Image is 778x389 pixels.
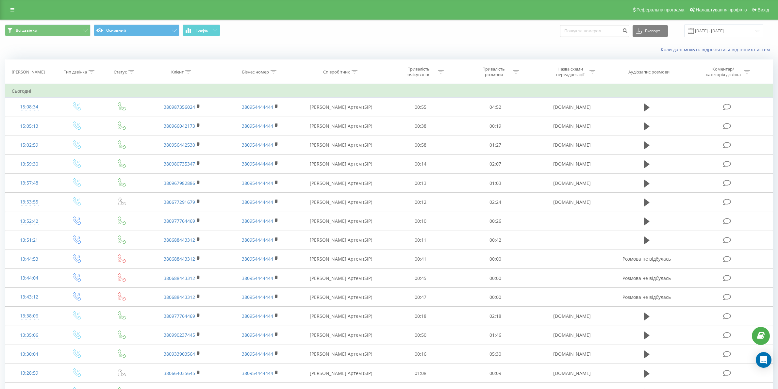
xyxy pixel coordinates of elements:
td: [DOMAIN_NAME] [533,98,611,117]
td: 00:38 [383,117,458,136]
a: 380688443312 [164,256,195,262]
a: 380954444444 [242,161,273,167]
a: 380956442530 [164,142,195,148]
td: [DOMAIN_NAME] [533,154,611,173]
td: [PERSON_NAME] Артем (SIP) [299,307,383,326]
td: 00:41 [383,250,458,268]
a: 380954444444 [242,237,273,243]
td: [PERSON_NAME] Артем (SIP) [299,269,383,288]
td: [PERSON_NAME] Артем (SIP) [299,193,383,212]
span: Вихід [758,7,769,12]
span: Реферальна програма [637,7,685,12]
span: Налаштування профілю [696,7,747,12]
button: Графік [183,24,220,36]
td: [PERSON_NAME] Артем (SIP) [299,231,383,250]
td: 00:00 [458,269,533,288]
a: 380677291679 [164,199,195,205]
div: 13:38:06 [12,310,46,322]
td: 00:11 [383,231,458,250]
span: Розмова не відбулась [622,275,671,281]
a: 380990237445 [164,332,195,338]
div: Тип дзвінка [64,69,87,75]
a: 380954444444 [242,313,273,319]
div: Тривалість очікування [401,66,436,77]
button: Експорт [633,25,668,37]
div: 13:44:04 [12,272,46,284]
td: 00:10 [383,212,458,231]
td: [DOMAIN_NAME] [533,193,611,212]
div: Назва схеми переадресації [553,66,588,77]
a: 380977764469 [164,218,195,224]
td: 00:09 [458,364,533,383]
a: 380954444444 [242,104,273,110]
div: 15:05:13 [12,120,46,133]
a: 380954444444 [242,275,273,281]
td: [PERSON_NAME] Артем (SIP) [299,174,383,193]
td: [PERSON_NAME] Артем (SIP) [299,212,383,231]
td: 00:26 [458,212,533,231]
a: 380954444444 [242,351,273,357]
button: Основний [94,24,179,36]
div: 13:51:21 [12,234,46,247]
a: 380954444444 [242,256,273,262]
button: Всі дзвінки [5,24,91,36]
span: Всі дзвінки [16,28,37,33]
div: 13:43:12 [12,291,46,303]
td: 00:14 [383,154,458,173]
span: Розмова не відбулась [622,294,671,300]
td: 05:30 [458,345,533,364]
td: [DOMAIN_NAME] [533,326,611,345]
div: 15:08:34 [12,101,46,113]
a: 380954444444 [242,294,273,300]
div: 13:28:59 [12,367,46,380]
td: [PERSON_NAME] Артем (SIP) [299,326,383,345]
div: Клієнт [171,69,184,75]
td: 00:45 [383,269,458,288]
div: 13:52:42 [12,215,46,228]
a: 380987356024 [164,104,195,110]
td: 00:55 [383,98,458,117]
div: 13:44:53 [12,253,46,266]
td: [PERSON_NAME] Артем (SIP) [299,250,383,268]
a: 380664035645 [164,370,195,376]
td: [DOMAIN_NAME] [533,117,611,136]
a: 380966042173 [164,123,195,129]
a: 380688443312 [164,275,195,281]
span: Розмова не відбулась [622,256,671,262]
div: Бізнес номер [242,69,269,75]
input: Пошук за номером [560,25,629,37]
div: Статус [114,69,127,75]
div: Open Intercom Messenger [756,352,771,368]
td: [DOMAIN_NAME] [533,345,611,364]
a: Коли дані можуть відрізнятися вiд інших систем [661,46,773,53]
a: 380954444444 [242,123,273,129]
td: [PERSON_NAME] Артем (SIP) [299,288,383,307]
td: [PERSON_NAME] Артем (SIP) [299,117,383,136]
td: 00:42 [458,231,533,250]
div: 13:59:30 [12,158,46,170]
td: [PERSON_NAME] Артем (SIP) [299,345,383,364]
a: 380688443312 [164,294,195,300]
td: 02:24 [458,193,533,212]
a: 380967982886 [164,180,195,186]
td: Сьогодні [5,85,773,98]
div: 13:30:04 [12,348,46,361]
div: 13:57:48 [12,177,46,189]
span: Графік [195,28,208,33]
td: 00:12 [383,193,458,212]
a: 380980735347 [164,161,195,167]
td: [DOMAIN_NAME] [533,136,611,154]
a: 380933903564 [164,351,195,357]
a: 380954444444 [242,180,273,186]
td: 00:16 [383,345,458,364]
a: 380954444444 [242,218,273,224]
td: [PERSON_NAME] Артем (SIP) [299,154,383,173]
div: Коментар/категорія дзвінка [704,66,742,77]
td: [PERSON_NAME] Артем (SIP) [299,136,383,154]
td: 00:00 [458,250,533,268]
div: 15:02:59 [12,139,46,152]
div: 13:53:55 [12,196,46,208]
td: [DOMAIN_NAME] [533,364,611,383]
div: Аудіозапис розмови [628,69,670,75]
a: 380954444444 [242,142,273,148]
